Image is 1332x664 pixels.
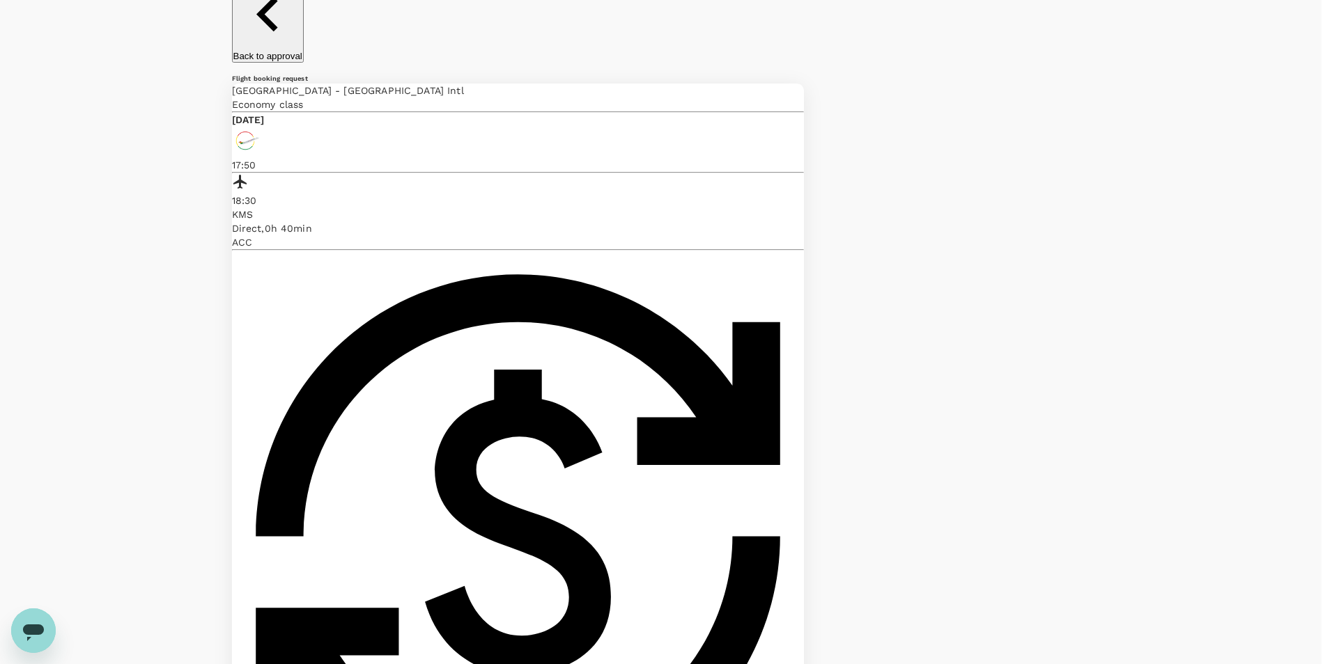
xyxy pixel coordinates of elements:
[232,74,804,83] h6: Flight booking request
[232,221,804,235] div: Direct , 0h 40min
[11,608,56,653] iframe: Button to launch messaging window
[232,158,804,172] p: 17:50
[232,193,804,207] p: 18:30
[232,113,804,127] p: [DATE]
[232,207,804,221] p: KMS
[233,51,302,61] p: Back to approval
[232,235,804,249] p: ACC
[232,84,804,97] p: [GEOGRAPHIC_DATA] - [GEOGRAPHIC_DATA] Intl
[232,97,804,111] p: Economy class
[232,127,260,155] img: AW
